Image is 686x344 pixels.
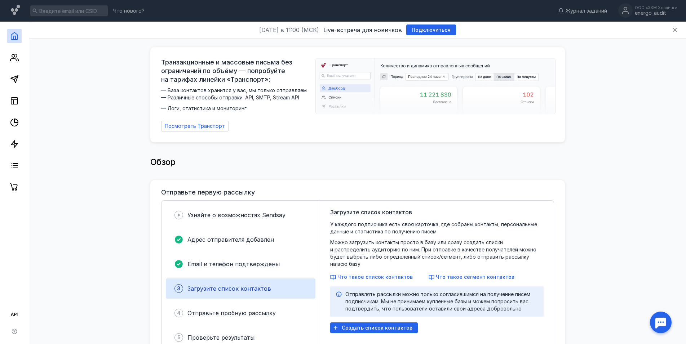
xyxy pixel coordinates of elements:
span: Узнайте о возможностях Sendsay [187,211,286,219]
span: Live-встреча для новичков [323,26,402,34]
span: [DATE] в 11:00 (МСК) [259,26,319,34]
div: Отправлять рассылки можно только согласившимся на получение писем подписчикам. Мы не принимаем ку... [345,291,538,312]
a: Журнал заданий [554,7,611,14]
a: Что нового? [110,8,148,13]
span: 3 [177,285,181,292]
span: 5 [177,334,181,341]
span: У каждого подписчика есть своя карточка, где собраны контакты, персональные данные и статистика п... [330,221,544,268]
button: Подключиться [406,24,456,35]
button: Создать список контактов [330,322,418,333]
span: Транзакционные и массовые письма без ограничений по объёму — попробуйте на тарифах линейки «Транс... [161,58,311,84]
span: Создать список контактов [342,325,412,331]
img: dashboard-transport-banner [316,58,555,114]
div: energo_audit [635,10,677,16]
span: Адрес отправителя добавлен [187,236,274,243]
div: ООО «ЭКМ Холдинг» [635,5,677,10]
button: Что такое список контактов [330,273,413,281]
span: Email и телефон подтверждены [187,260,280,268]
span: — База контактов хранится у вас, мы только отправляем — Различные способы отправки: API, SMTP, St... [161,87,311,112]
span: Отправьте пробную рассылку [187,309,276,317]
span: Что нового? [113,8,145,13]
input: Введите email или CSID [30,5,108,16]
span: Что такое список контактов [337,274,413,280]
h3: Отправьте первую рассылку [161,189,255,196]
span: Загрузите список контактов [187,285,271,292]
span: Посмотреть Транспорт [165,123,225,129]
a: Посмотреть Транспорт [161,121,229,131]
span: Что такое сегмент контактов [436,274,514,280]
span: Проверьте результаты [187,334,255,341]
span: Загрузите список контактов [330,208,412,216]
span: Журнал заданий [566,7,607,14]
span: Обзор [150,157,176,167]
button: Что такое сегмент контактов [429,273,514,281]
span: 4 [177,309,181,317]
span: Подключиться [412,27,451,33]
